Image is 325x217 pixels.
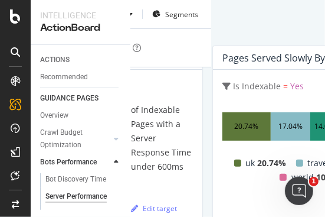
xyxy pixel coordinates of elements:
div: Bot Discovery Time [45,173,106,186]
div: Edit target [131,203,177,213]
span: 1 [309,177,319,186]
div: Crawl Budget Optimization [40,127,102,151]
a: Server Performance [45,190,122,203]
a: Overview [40,109,122,122]
span: Segments [165,9,198,19]
div: ActionBoard [40,21,121,35]
div: ACTIONS [40,54,70,66]
span: uk [246,156,255,170]
a: Bots Performance [40,156,110,169]
div: Overview [40,109,68,122]
div: Intelligence [40,9,121,21]
span: 20.74% [258,156,287,170]
a: Recommended Actions [40,71,122,96]
div: 17.04% [278,119,303,134]
div: 20.74% [234,119,258,134]
span: Yes [290,80,304,92]
div: Bots Performance [40,156,97,169]
iframe: Intercom live chat [285,177,313,205]
a: ACTIONS [40,54,122,66]
a: Bot Discovery Time [45,173,122,186]
a: GUIDANCE PAGES [40,92,122,105]
span: = [283,80,288,92]
button: Segments [147,5,203,24]
span: Is Indexable [233,80,281,92]
a: Crawl Budget Optimization [40,127,110,151]
div: Server Performance [45,190,107,203]
div: Recommended Actions [40,71,111,96]
div: GUIDANCE PAGES [40,92,99,105]
span: world [291,170,314,184]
